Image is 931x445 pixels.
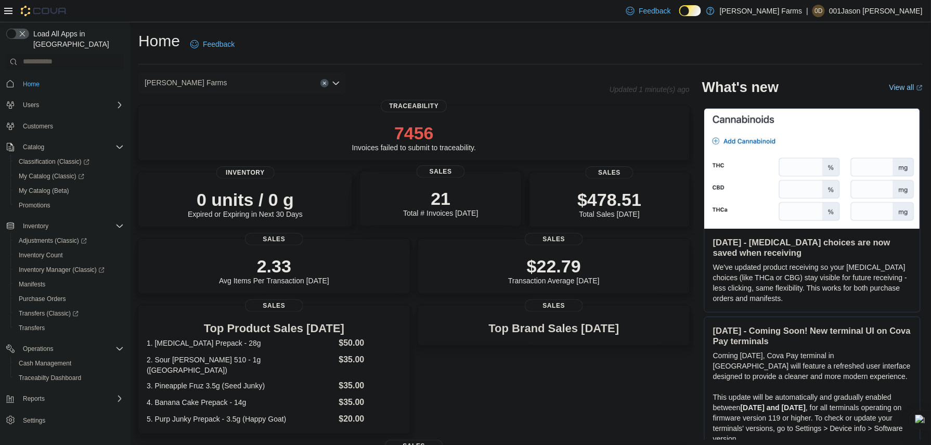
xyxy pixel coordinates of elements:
[19,220,124,232] span: Inventory
[19,172,84,180] span: My Catalog (Classic)
[188,189,303,218] div: Expired or Expiring in Next 30 Days
[332,79,340,87] button: Open list of options
[19,392,124,405] span: Reports
[577,189,641,210] p: $478.51
[147,322,402,335] h3: Top Product Sales [DATE]
[23,416,45,425] span: Settings
[403,188,478,217] div: Total # Invoices [DATE]
[639,6,670,16] span: Feedback
[19,414,49,427] a: Settings
[10,371,128,385] button: Traceabilty Dashboard
[19,220,53,232] button: Inventory
[23,345,54,353] span: Operations
[10,306,128,321] a: Transfers (Classic)
[245,299,303,312] span: Sales
[889,83,923,91] a: View allExternal link
[10,292,128,306] button: Purchase Orders
[147,355,335,375] dt: 2. Sour [PERSON_NAME] 510 - 1g ([GEOGRAPHIC_DATA])
[525,233,583,245] span: Sales
[15,155,124,168] span: Classification (Classic)
[352,123,476,143] p: 7456
[702,79,779,96] h2: What's new
[19,158,89,166] span: Classification (Classic)
[23,101,39,109] span: Users
[339,413,402,425] dd: $20.00
[622,1,675,21] a: Feedback
[15,199,124,212] span: Promotions
[10,248,128,263] button: Inventory Count
[10,263,128,277] a: Inventory Manager (Classic)
[381,100,447,112] span: Traceability
[2,342,128,356] button: Operations
[679,16,680,17] span: Dark Mode
[29,29,124,49] span: Load All Apps in [GEOGRAPHIC_DATA]
[339,337,402,349] dd: $50.00
[147,414,335,424] dt: 5. Purp Junky Prepack - 3.5g (Happy Goat)
[586,166,634,179] span: Sales
[508,256,600,285] div: Transaction Average [DATE]
[219,256,329,285] div: Avg Items Per Transaction [DATE]
[188,189,303,210] p: 0 units / 0 g
[138,31,180,51] h1: Home
[812,5,825,17] div: 001Jason Downing
[19,120,124,133] span: Customers
[713,350,912,382] p: Coming [DATE], Cova Pay terminal in [GEOGRAPHIC_DATA] will feature a refreshed user interface des...
[19,78,44,90] a: Home
[15,293,70,305] a: Purchase Orders
[2,76,128,91] button: Home
[15,264,109,276] a: Inventory Manager (Classic)
[15,249,124,261] span: Inventory Count
[577,189,641,218] div: Total Sales [DATE]
[147,397,335,408] dt: 4. Banana Cake Prepack - 14g
[10,154,128,169] a: Classification (Classic)
[19,295,66,303] span: Purchase Orders
[19,201,50,210] span: Promotions
[2,391,128,406] button: Reports
[403,188,478,209] p: 21
[829,5,923,17] p: 001Jason [PERSON_NAME]
[147,381,335,391] dt: 3. Pineapple Fruz 3.5g (Seed Junky)
[19,359,71,368] span: Cash Management
[19,343,58,355] button: Operations
[320,79,329,87] button: Clear input
[679,5,701,16] input: Dark Mode
[19,413,124,426] span: Settings
[147,338,335,348] dt: 1. [MEDICAL_DATA] Prepack - 28g
[21,6,68,16] img: Cova
[19,99,124,111] span: Users
[417,165,465,178] span: Sales
[713,237,912,258] h3: [DATE] - [MEDICAL_DATA] choices are now saved when receiving
[15,293,124,305] span: Purchase Orders
[15,185,73,197] a: My Catalog (Beta)
[741,403,806,412] strong: [DATE] and [DATE]
[10,277,128,292] button: Manifests
[15,278,124,291] span: Manifests
[339,354,402,366] dd: $35.00
[15,307,124,320] span: Transfers (Classic)
[15,357,75,370] a: Cash Management
[19,237,87,245] span: Adjustments (Classic)
[2,412,128,427] button: Settings
[216,166,275,179] span: Inventory
[19,187,69,195] span: My Catalog (Beta)
[15,307,83,320] a: Transfers (Classic)
[352,123,476,152] div: Invoices failed to submit to traceability.
[15,199,55,212] a: Promotions
[15,278,49,291] a: Manifests
[15,234,91,247] a: Adjustments (Classic)
[508,256,600,277] p: $22.79
[15,185,124,197] span: My Catalog (Beta)
[23,80,40,88] span: Home
[10,321,128,335] button: Transfers
[916,85,923,91] svg: External link
[15,264,124,276] span: Inventory Manager (Classic)
[15,170,124,182] span: My Catalog (Classic)
[807,5,809,17] p: |
[15,170,88,182] a: My Catalog (Classic)
[10,184,128,198] button: My Catalog (Beta)
[713,392,912,444] p: This update will be automatically and gradually enabled between , for all terminals operating on ...
[219,256,329,277] p: 2.33
[10,169,128,184] a: My Catalog (Classic)
[713,325,912,346] h3: [DATE] - Coming Soon! New terminal UI on Cova Pay terminals
[2,98,128,112] button: Users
